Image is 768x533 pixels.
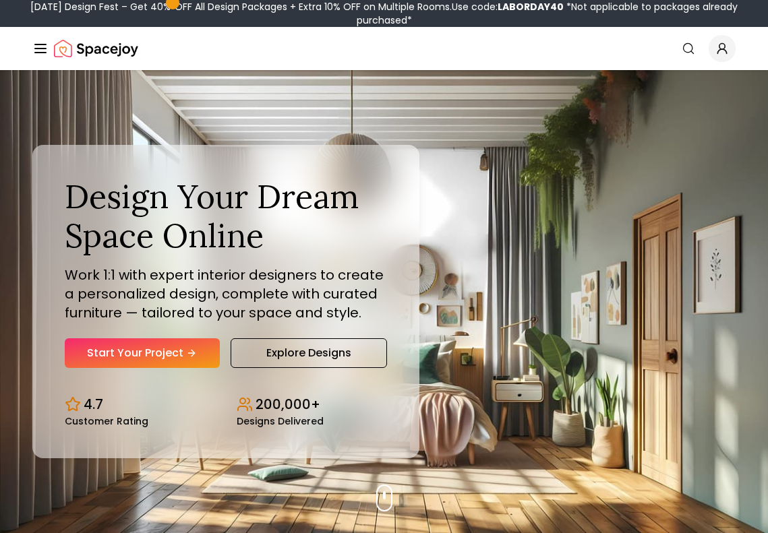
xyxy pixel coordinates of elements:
div: Design stats [65,384,387,426]
small: Designs Delivered [237,416,324,426]
a: Spacejoy [54,35,138,62]
p: 4.7 [84,395,103,414]
a: Explore Designs [231,338,387,368]
img: Spacejoy Logo [54,35,138,62]
p: Work 1:1 with expert interior designers to create a personalized design, complete with curated fu... [65,265,387,322]
a: Start Your Project [65,338,220,368]
nav: Global [32,27,736,70]
p: 200,000+ [256,395,320,414]
h1: Design Your Dream Space Online [65,177,387,255]
small: Customer Rating [65,416,148,426]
